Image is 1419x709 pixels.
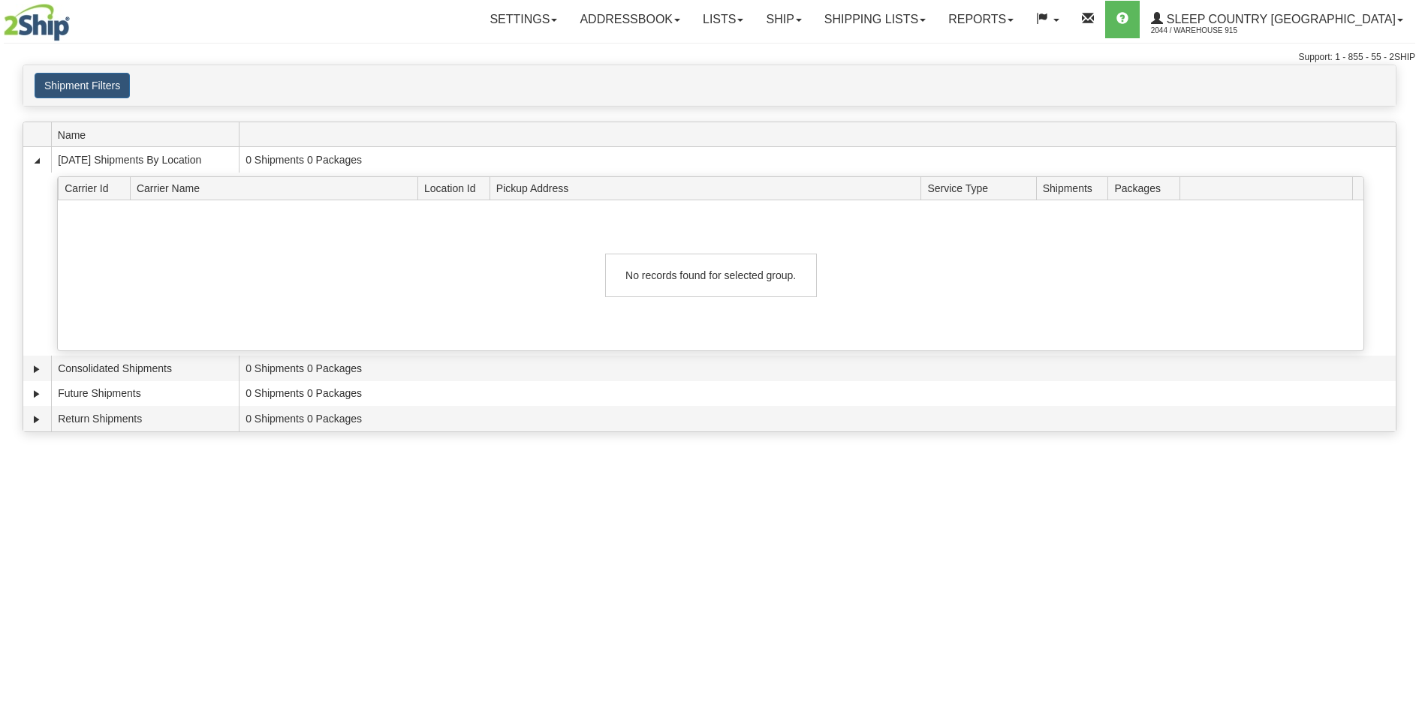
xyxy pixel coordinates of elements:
td: 0 Shipments 0 Packages [239,147,1396,173]
a: Lists [691,1,755,38]
span: Sleep Country [GEOGRAPHIC_DATA] [1163,13,1396,26]
td: Future Shipments [51,381,239,407]
span: Carrier Id [65,176,130,200]
img: logo2044.jpg [4,4,70,41]
a: Shipping lists [813,1,937,38]
a: Addressbook [568,1,691,38]
a: Expand [29,362,44,377]
td: [DATE] Shipments By Location [51,147,239,173]
a: Expand [29,412,44,427]
td: 0 Shipments 0 Packages [239,406,1396,431]
div: Support: 1 - 855 - 55 - 2SHIP [4,51,1415,64]
span: Name [58,123,239,146]
button: Shipment Filters [35,73,130,98]
a: Expand [29,386,44,401]
a: Reports [937,1,1025,38]
a: Ship [755,1,812,38]
span: Location Id [424,176,490,200]
a: Collapse [29,153,44,168]
td: Consolidated Shipments [51,356,239,381]
span: Service Type [927,176,1036,200]
span: Carrier Name [137,176,417,200]
iframe: chat widget [1384,278,1417,431]
span: Pickup Address [496,176,921,200]
span: Shipments [1043,176,1108,200]
a: Sleep Country [GEOGRAPHIC_DATA] 2044 / Warehouse 915 [1140,1,1414,38]
td: 0 Shipments 0 Packages [239,356,1396,381]
td: Return Shipments [51,406,239,431]
td: 0 Shipments 0 Packages [239,381,1396,407]
div: No records found for selected group. [605,254,817,297]
span: Packages [1114,176,1179,200]
span: 2044 / Warehouse 915 [1151,23,1264,38]
a: Settings [478,1,568,38]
